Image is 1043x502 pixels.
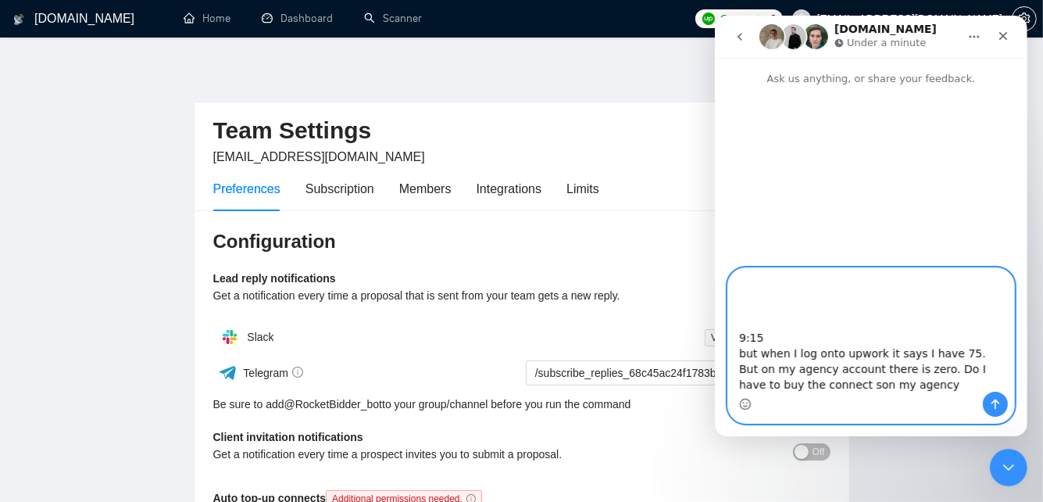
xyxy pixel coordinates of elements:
[213,446,677,463] div: Get a notification every time a prospect invites you to submit a proposal.
[284,396,383,413] a: @RocketBidder_bot
[247,331,273,343] span: Slack
[213,431,363,443] b: Client invitation notifications
[813,443,825,461] span: Off
[292,367,303,378] span: info-circle
[705,329,830,346] span: Verum 1 ##unotifications
[1012,13,1037,25] a: setting
[213,229,830,254] h3: Configuration
[770,10,777,27] span: 0
[213,150,425,163] span: [EMAIL_ADDRESS][DOMAIN_NAME]
[262,12,333,25] a: dashboardDashboard
[364,12,422,25] a: searchScanner
[399,179,452,199] div: Members
[213,287,677,304] div: Get a notification every time a proposal that is sent from your team gets a new reply.
[1013,13,1036,25] span: setting
[214,321,245,353] img: hpQkSZIkSZIkSZIkSZIkSZIkSZIkSZIkSZIkSZIkSZIkSZIkSZIkSZIkSZIkSZIkSZIkSZIkSZIkSZIkSZIkSZIkSZIkSZIkS...
[213,179,280,199] div: Preferences
[715,16,1027,436] iframe: Intercom live chat
[720,10,767,27] span: Connects:
[218,363,238,382] img: ww3wtPAAAAAElFTkSuQmCC
[990,449,1027,486] iframe: Intercom live chat
[477,179,542,199] div: Integrations
[796,13,807,24] span: user
[566,179,599,199] div: Limits
[213,115,830,147] h2: Team Settings
[213,396,830,413] div: Be sure to add to your group/channel before you run the command
[13,7,24,32] img: logo
[184,12,230,25] a: homeHome
[243,367,303,379] span: Telegram
[1012,6,1037,31] button: setting
[305,179,374,199] div: Subscription
[213,272,336,285] b: Lead reply notifications
[702,13,715,25] img: upwork-logo.png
